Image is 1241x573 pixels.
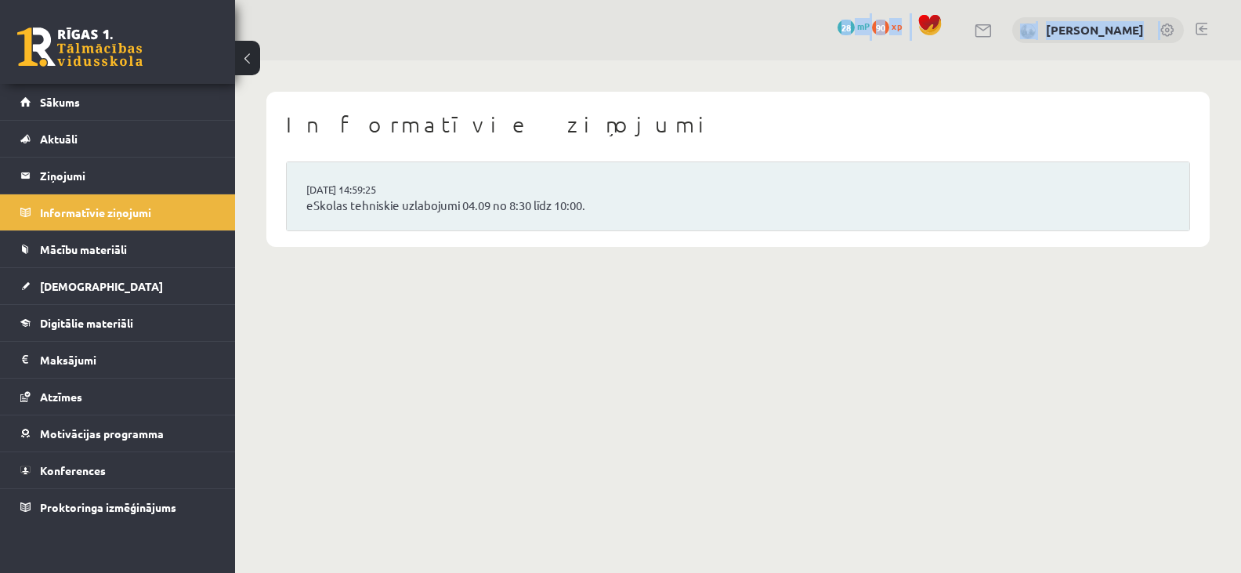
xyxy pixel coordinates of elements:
a: Aktuāli [20,121,215,157]
span: 28 [838,20,855,35]
a: Ziņojumi [20,158,215,194]
a: [PERSON_NAME] [1046,22,1144,38]
a: Proktoringa izmēģinājums [20,489,215,525]
a: Konferences [20,452,215,488]
img: Marks Rutkovskis [1020,24,1036,39]
span: Konferences [40,463,106,477]
a: eSkolas tehniskie uzlabojumi 04.09 no 8:30 līdz 10:00. [306,197,1170,215]
span: Motivācijas programma [40,426,164,441]
a: [DEMOGRAPHIC_DATA] [20,268,215,304]
h1: Informatīvie ziņojumi [286,111,1190,138]
span: Digitālie materiāli [40,316,133,330]
span: [DEMOGRAPHIC_DATA] [40,279,163,293]
span: mP [857,20,870,32]
span: Atzīmes [40,390,82,404]
a: Atzīmes [20,379,215,415]
a: 28 mP [838,20,870,32]
a: Motivācijas programma [20,415,215,452]
legend: Ziņojumi [40,158,215,194]
a: Mācību materiāli [20,231,215,267]
a: Maksājumi [20,342,215,378]
span: Aktuāli [40,132,78,146]
span: Sākums [40,95,80,109]
legend: Maksājumi [40,342,215,378]
span: Proktoringa izmēģinājums [40,500,176,514]
span: 90 [872,20,889,35]
a: Sākums [20,84,215,120]
span: xp [892,20,902,32]
a: [DATE] 14:59:25 [306,182,424,198]
legend: Informatīvie ziņojumi [40,194,215,230]
a: Digitālie materiāli [20,305,215,341]
span: Mācību materiāli [40,242,127,256]
a: 90 xp [872,20,910,32]
a: Informatīvie ziņojumi [20,194,215,230]
a: Rīgas 1. Tālmācības vidusskola [17,27,143,67]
